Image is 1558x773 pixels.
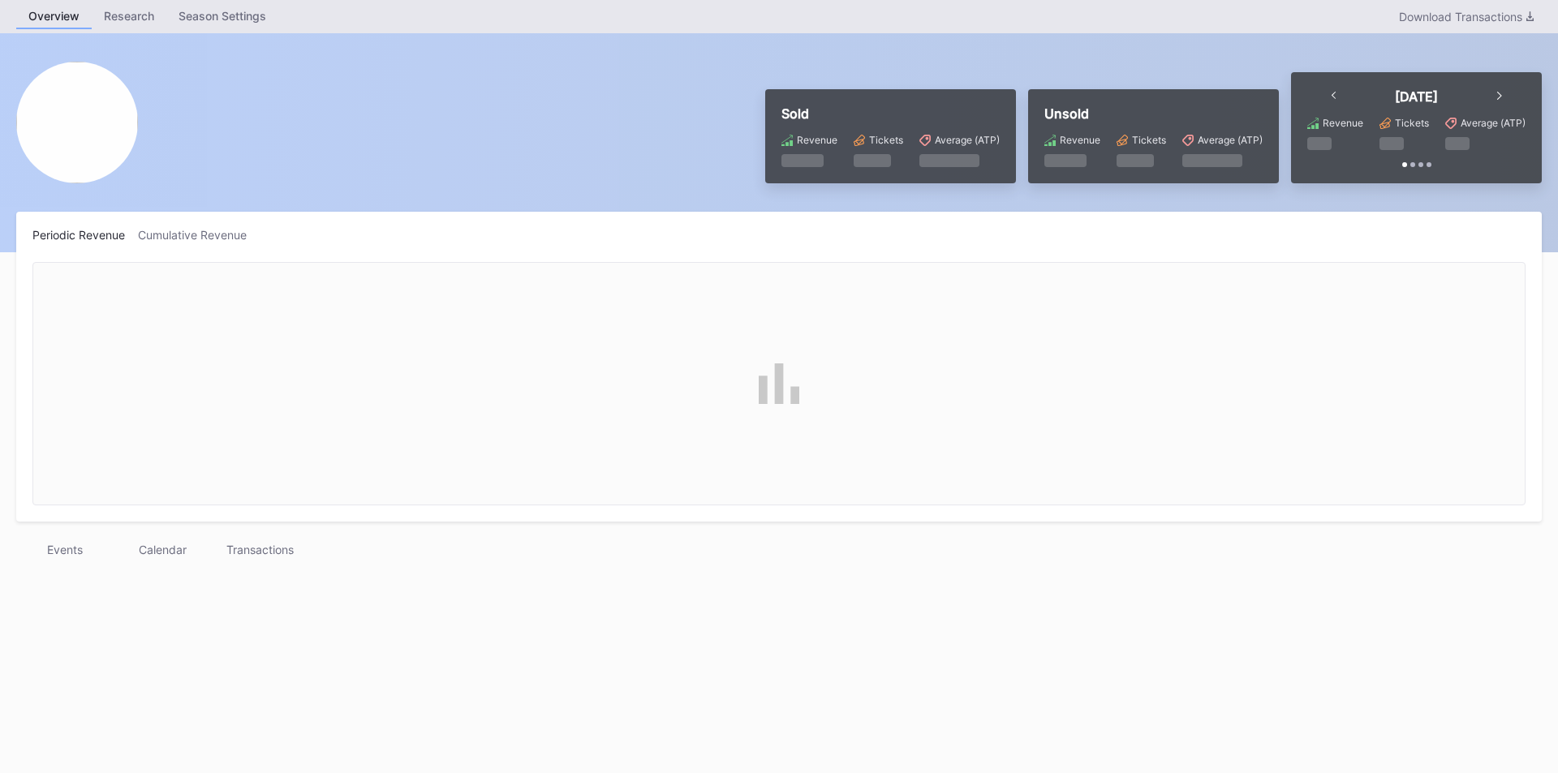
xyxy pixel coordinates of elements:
div: Tickets [1395,117,1429,129]
div: Revenue [1060,134,1100,146]
div: Transactions [211,538,308,561]
div: Unsold [1044,105,1263,122]
a: Research [92,4,166,29]
div: Research [92,4,166,28]
div: Tickets [869,134,903,146]
div: Periodic Revenue [32,228,138,242]
div: Cumulative Revenue [138,228,260,242]
div: Season Settings [166,4,278,28]
div: [DATE] [1395,88,1438,105]
a: Season Settings [166,4,278,29]
div: Sold [781,105,1000,122]
div: Tickets [1132,134,1166,146]
div: Average (ATP) [1198,134,1263,146]
a: Overview [16,4,92,29]
div: Average (ATP) [935,134,1000,146]
div: Download Transactions [1399,10,1534,24]
div: Revenue [1323,117,1363,129]
div: Average (ATP) [1461,117,1526,129]
div: Revenue [797,134,837,146]
button: Download Transactions [1391,6,1542,28]
div: Events [16,538,114,561]
div: Calendar [114,538,211,561]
